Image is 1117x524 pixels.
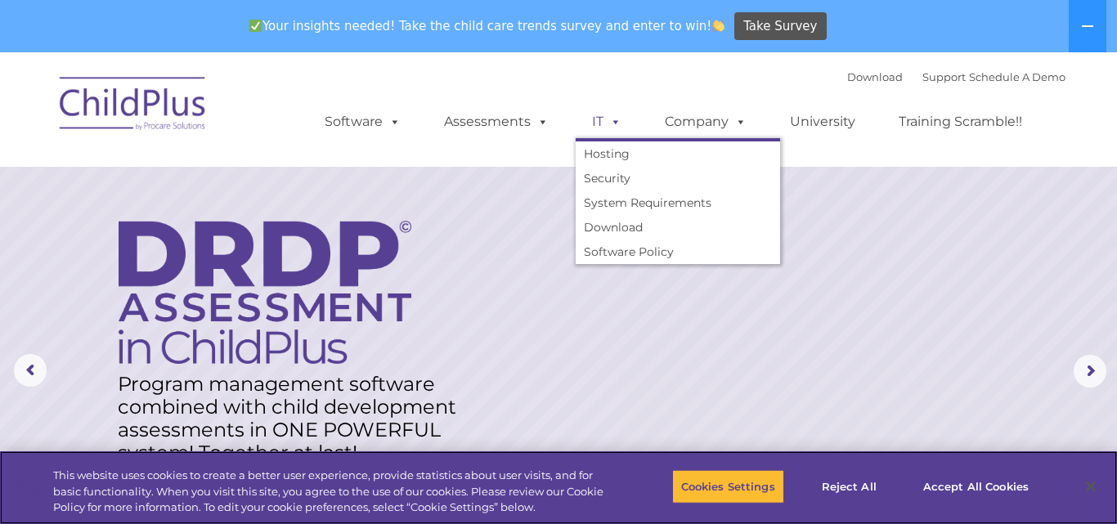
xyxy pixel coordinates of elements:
[847,70,903,83] a: Download
[712,20,724,32] img: 👏
[743,12,817,41] span: Take Survey
[648,105,763,138] a: Company
[428,105,565,138] a: Assessments
[576,215,780,240] a: Download
[847,70,1065,83] font: |
[308,105,417,138] a: Software
[969,70,1065,83] a: Schedule A Demo
[798,469,900,504] button: Reject All
[53,468,614,516] div: This website uses cookies to create a better user experience, provide statistics about user visit...
[672,469,784,504] button: Cookies Settings
[922,70,966,83] a: Support
[1073,468,1109,504] button: Close
[774,105,872,138] a: University
[52,65,215,147] img: ChildPlus by Procare Solutions
[576,166,780,190] a: Security
[119,221,411,364] img: DRDP Assessment in ChildPlus
[227,108,277,120] span: Last name
[242,11,732,43] span: Your insights needed! Take the child care trends survey and enter to win!
[734,12,827,41] a: Take Survey
[118,373,475,464] rs-layer: Program management software combined with child development assessments in ONE POWERFUL system! T...
[227,175,297,187] span: Phone number
[576,240,780,264] a: Software Policy
[576,190,780,215] a: System Requirements
[576,105,638,138] a: IT
[249,20,262,32] img: ✅
[914,469,1038,504] button: Accept All Cookies
[576,141,780,166] a: Hosting
[882,105,1038,138] a: Training Scramble!!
